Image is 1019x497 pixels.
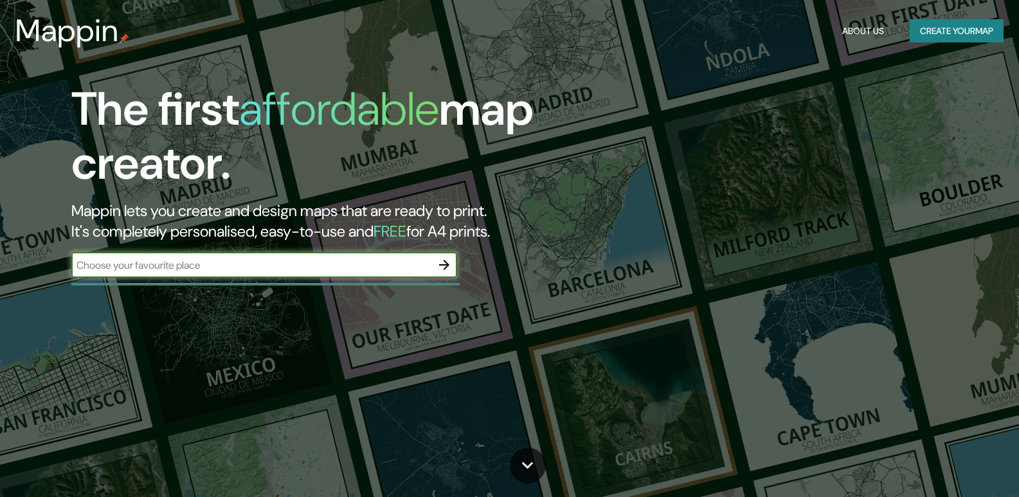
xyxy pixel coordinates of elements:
h5: FREE [374,221,406,241]
h1: The first map creator. [71,82,581,201]
h2: Mappin lets you create and design maps that are ready to print. It's completely personalised, eas... [71,201,581,242]
button: Create yourmap [910,19,1004,43]
input: Choose your favourite place [71,258,431,273]
img: mappin-pin [119,33,129,44]
h1: affordable [239,79,439,139]
button: About Us [837,19,889,43]
h3: Mappin [15,13,119,49]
